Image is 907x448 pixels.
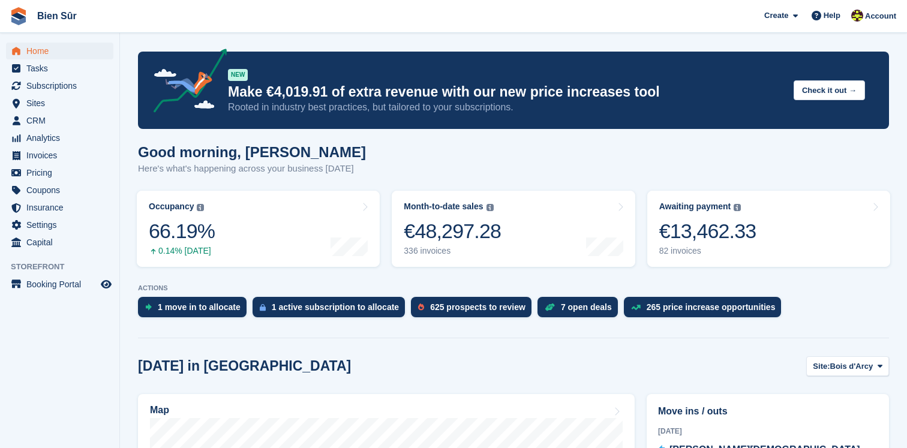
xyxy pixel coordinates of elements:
[138,297,253,323] a: 1 move in to allocate
[228,83,784,101] p: Make €4,019.91 of extra revenue with our new price increases tool
[145,303,152,311] img: move_ins_to_allocate_icon-fdf77a2bb77ea45bf5b3d319d69a93e2d87916cf1d5bf7949dd705db3b84f3ca.svg
[865,10,896,22] span: Account
[659,202,731,212] div: Awaiting payment
[137,191,380,267] a: Occupancy 66.19% 0.14% [DATE]
[647,191,890,267] a: Awaiting payment €13,462.33 82 invoices
[824,10,840,22] span: Help
[26,147,98,164] span: Invoices
[404,246,501,256] div: 336 invoices
[26,217,98,233] span: Settings
[26,164,98,181] span: Pricing
[26,95,98,112] span: Sites
[260,303,266,311] img: active_subscription_to_allocate_icon-d502201f5373d7db506a760aba3b589e785aa758c864c3986d89f69b8ff3...
[272,302,399,312] div: 1 active subscription to allocate
[138,144,366,160] h1: Good morning, [PERSON_NAME]
[659,246,756,256] div: 82 invoices
[26,199,98,216] span: Insurance
[537,297,624,323] a: 7 open deals
[26,182,98,199] span: Coupons
[404,202,483,212] div: Month-to-date sales
[658,426,878,437] div: [DATE]
[486,204,494,211] img: icon-info-grey-7440780725fd019a000dd9b08b2336e03edf1995a4989e88bcd33f0948082b44.svg
[197,204,204,211] img: icon-info-grey-7440780725fd019a000dd9b08b2336e03edf1995a4989e88bcd33f0948082b44.svg
[149,219,215,243] div: 66.19%
[561,302,612,312] div: 7 open deals
[26,43,98,59] span: Home
[647,302,776,312] div: 265 price increase opportunities
[6,199,113,216] a: menu
[26,276,98,293] span: Booking Portal
[10,7,28,25] img: stora-icon-8386f47178a22dfd0bd8f6a31ec36ba5ce8667c1dd55bd0f319d3a0aa187defe.svg
[11,261,119,273] span: Storefront
[6,234,113,251] a: menu
[658,404,878,419] h2: Move ins / outs
[631,305,641,310] img: price_increase_opportunities-93ffe204e8149a01c8c9dc8f82e8f89637d9d84a8eef4429ea346261dce0b2c0.svg
[6,217,113,233] a: menu
[26,77,98,94] span: Subscriptions
[624,297,788,323] a: 265 price increase opportunities
[150,405,169,416] h2: Map
[26,60,98,77] span: Tasks
[851,10,863,22] img: Marie Tran
[6,130,113,146] a: menu
[404,219,501,243] div: €48,297.28
[806,356,889,376] button: Site: Bois d'Arcy
[418,303,424,311] img: prospect-51fa495bee0391a8d652442698ab0144808aea92771e9ea1ae160a38d050c398.svg
[149,246,215,256] div: 0.14% [DATE]
[138,284,889,292] p: ACTIONS
[6,43,113,59] a: menu
[228,69,248,81] div: NEW
[6,182,113,199] a: menu
[99,277,113,291] a: Preview store
[6,147,113,164] a: menu
[26,234,98,251] span: Capital
[430,302,525,312] div: 625 prospects to review
[545,303,555,311] img: deal-1b604bf984904fb50ccaf53a9ad4b4a5d6e5aea283cecdc64d6e3604feb123c2.svg
[26,112,98,129] span: CRM
[138,358,351,374] h2: [DATE] in [GEOGRAPHIC_DATA]
[411,297,537,323] a: 625 prospects to review
[830,360,873,372] span: Bois d'Arcy
[143,49,227,117] img: price-adjustments-announcement-icon-8257ccfd72463d97f412b2fc003d46551f7dbcb40ab6d574587a9cd5c0d94...
[32,6,82,26] a: Bien Sûr
[6,112,113,129] a: menu
[6,276,113,293] a: menu
[6,164,113,181] a: menu
[158,302,241,312] div: 1 move in to allocate
[6,95,113,112] a: menu
[659,219,756,243] div: €13,462.33
[764,10,788,22] span: Create
[813,360,830,372] span: Site:
[149,202,194,212] div: Occupancy
[6,60,113,77] a: menu
[26,130,98,146] span: Analytics
[6,77,113,94] a: menu
[253,297,411,323] a: 1 active subscription to allocate
[734,204,741,211] img: icon-info-grey-7440780725fd019a000dd9b08b2336e03edf1995a4989e88bcd33f0948082b44.svg
[228,101,784,114] p: Rooted in industry best practices, but tailored to your subscriptions.
[138,162,366,176] p: Here's what's happening across your business [DATE]
[794,80,865,100] button: Check it out →
[392,191,635,267] a: Month-to-date sales €48,297.28 336 invoices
